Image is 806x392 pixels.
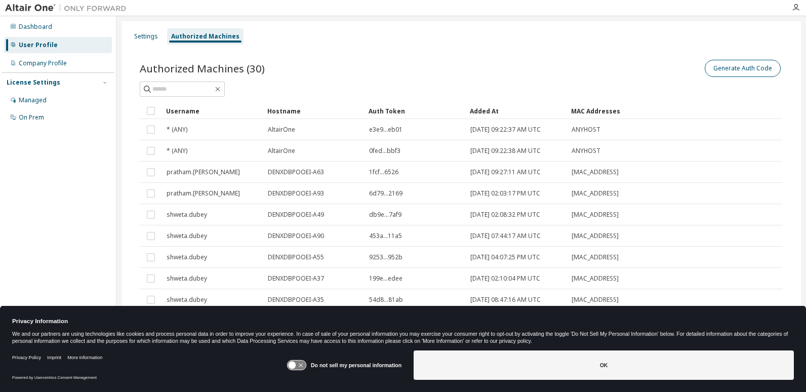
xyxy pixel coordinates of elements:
[470,211,540,219] span: [DATE] 02:08:32 PM UTC
[166,103,259,119] div: Username
[470,168,541,176] span: [DATE] 09:27:11 AM UTC
[167,168,240,176] span: pratham.[PERSON_NAME]
[167,253,207,261] span: shweta.dubey
[572,296,619,304] span: [MAC_ADDRESS]
[268,275,324,283] span: DENXDBPOOEI-A37
[19,96,47,104] div: Managed
[134,32,158,41] div: Settings
[167,189,240,198] span: pratham.[PERSON_NAME]
[268,211,324,219] span: DENXDBPOOEI-A49
[268,126,295,134] span: AltairOne
[19,23,52,31] div: Dashboard
[470,275,540,283] span: [DATE] 02:10:04 PM UTC
[171,32,239,41] div: Authorized Machines
[470,253,540,261] span: [DATE] 04:07:25 PM UTC
[572,189,619,198] span: [MAC_ADDRESS]
[470,189,540,198] span: [DATE] 02:03:17 PM UTC
[571,103,671,119] div: MAC Addresses
[268,189,324,198] span: DENXDBPOOEI-A93
[705,60,781,77] button: Generate Auth Code
[369,232,402,240] span: 453a...11a5
[268,147,295,155] span: AltairOne
[268,296,324,304] span: DENXDBPOOEI-A35
[470,103,563,119] div: Added At
[572,126,600,134] span: ANYHOST
[572,168,619,176] span: [MAC_ADDRESS]
[267,103,360,119] div: Hostname
[167,232,207,240] span: shweta.dubey
[167,211,207,219] span: shweta.dubey
[369,147,400,155] span: 0fed...bbf3
[268,253,324,261] span: DENXDBPOOEI-A55
[5,3,132,13] img: Altair One
[572,147,600,155] span: ANYHOST
[572,253,619,261] span: [MAC_ADDRESS]
[572,211,619,219] span: [MAC_ADDRESS]
[470,232,541,240] span: [DATE] 07:44:17 AM UTC
[7,79,60,87] div: License Settings
[167,147,187,155] span: * (ANY)
[167,296,207,304] span: shweta.dubey
[369,189,402,198] span: 6d79...2169
[19,59,67,67] div: Company Profile
[167,126,187,134] span: * (ANY)
[19,41,58,49] div: User Profile
[369,103,462,119] div: Auth Token
[369,168,398,176] span: 1fcf...6526
[369,253,402,261] span: 9253...952b
[19,113,44,122] div: On Prem
[470,147,541,155] span: [DATE] 09:22:38 AM UTC
[140,61,265,75] span: Authorized Machines (30)
[268,168,324,176] span: DENXDBPOOEI-A63
[369,275,402,283] span: 199e...edee
[369,126,402,134] span: e3e9...eb01
[470,126,541,134] span: [DATE] 09:22:37 AM UTC
[268,232,324,240] span: DENXDBPOOEI-A90
[572,275,619,283] span: [MAC_ADDRESS]
[167,275,207,283] span: shweta.dubey
[369,211,401,219] span: db9e...7af9
[572,232,619,240] span: [MAC_ADDRESS]
[369,296,403,304] span: 54d8...81ab
[470,296,541,304] span: [DATE] 08:47:16 AM UTC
